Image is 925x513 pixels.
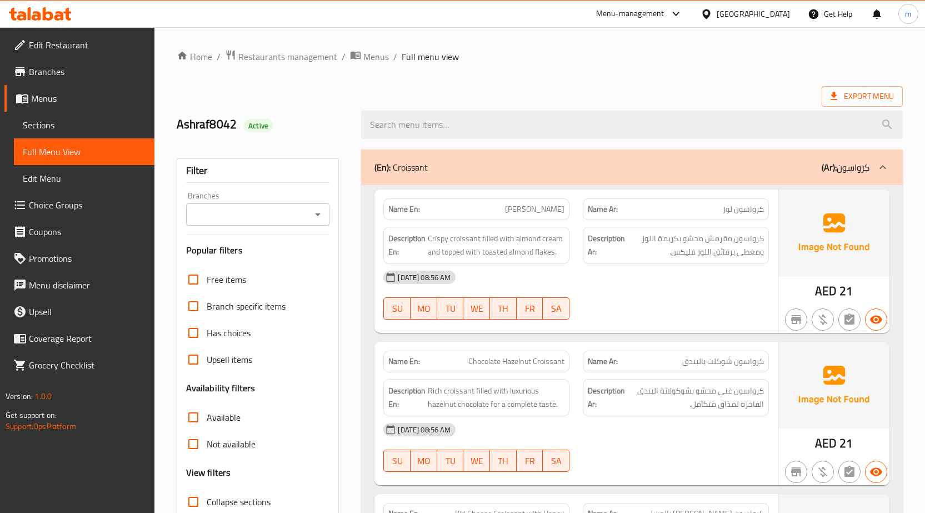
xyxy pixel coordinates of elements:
img: Ae5nvW7+0k+MAAAAAElFTkSuQmCC [778,190,889,276]
a: Branches [4,58,154,85]
span: Coverage Report [29,332,146,345]
b: (Ar): [822,159,837,176]
strong: Name En: [388,203,420,215]
span: SU [388,453,406,469]
h3: Availability filters [186,382,256,395]
span: SA [547,453,565,469]
button: Not branch specific item [785,461,807,483]
input: search [361,111,903,139]
strong: Name Ar: [588,203,618,215]
span: كرواسون شوكلت بالبندق [682,356,764,367]
span: TU [442,453,459,469]
strong: Description En: [388,384,426,411]
strong: Description Ar: [588,384,625,411]
h2: Ashraf8042 [177,116,348,133]
span: Branches [29,65,146,78]
button: Purchased item [812,308,834,331]
a: Home [177,50,212,63]
span: SA [547,301,565,317]
strong: Description En: [388,232,426,259]
span: Branch specific items [207,300,286,313]
span: كرواسون غني محشو بشوكولاتة البندق الفاخرة لمذاق متكامل. [627,384,764,411]
span: Grocery Checklist [29,358,146,372]
span: Edit Restaurant [29,38,146,52]
p: Croissant [374,161,428,174]
span: Has choices [207,326,251,340]
strong: Name Ar: [588,356,618,367]
span: TH [494,301,512,317]
strong: Description Ar: [588,232,625,259]
strong: Name En: [388,356,420,367]
span: Upsell [29,305,146,318]
button: Not has choices [838,461,861,483]
button: FR [517,450,543,472]
p: كرواسون [822,161,869,174]
span: Edit Menu [23,172,146,185]
a: Grocery Checklist [4,352,154,378]
span: كرواسون مقرمش محشو بكريمة اللوز ومغطى برقائق اللوز فليكس. [627,232,764,259]
span: Menu disclaimer [29,278,146,292]
span: Menus [363,50,389,63]
span: TU [442,301,459,317]
div: [GEOGRAPHIC_DATA] [717,8,790,20]
button: MO [411,450,437,472]
span: Export Menu [822,86,903,107]
span: Version: [6,389,33,404]
div: (En): Croissant(Ar):كرواسون [361,150,903,185]
span: Available [207,411,241,424]
a: Support.OpsPlatform [6,419,76,434]
h3: View filters [186,466,231,479]
button: TU [437,450,464,472]
button: Available [865,308,887,331]
button: SA [543,297,569,320]
li: / [342,50,346,63]
button: Purchased item [812,461,834,483]
a: Choice Groups [4,192,154,218]
span: Upsell items [207,353,252,366]
span: MO [415,301,433,317]
a: Edit Menu [14,165,154,192]
span: 21 [839,280,853,302]
span: [PERSON_NAME] [505,203,564,215]
img: Ae5nvW7+0k+MAAAAAElFTkSuQmCC [778,342,889,429]
nav: breadcrumb [177,49,903,64]
span: SU [388,301,406,317]
span: Promotions [29,252,146,265]
span: Menus [31,92,146,105]
a: Sections [14,112,154,138]
span: AED [815,280,837,302]
a: Menus [350,49,389,64]
button: Available [865,461,887,483]
span: Chocolate Hazelnut Croissant [468,356,564,367]
span: Full Menu View [23,145,146,158]
button: WE [463,297,490,320]
span: Full menu view [402,50,459,63]
button: Open [310,207,326,222]
a: Full Menu View [14,138,154,165]
button: Not has choices [838,308,861,331]
button: TU [437,297,464,320]
button: SU [383,450,411,472]
span: Restaurants management [238,50,337,63]
span: FR [521,453,539,469]
button: Not branch specific item [785,308,807,331]
button: MO [411,297,437,320]
span: Export Menu [831,89,894,103]
span: AED [815,432,837,454]
span: 1.0.0 [34,389,52,404]
span: Crispy croissant filled with almond cream and topped with toasted almond flakes. [428,232,564,259]
span: Rich croissant filled with luxurious hazelnut chocolate for a complete taste. [428,384,564,411]
a: Edit Restaurant [4,32,154,58]
a: Menus [4,85,154,112]
div: Filter [186,159,330,183]
button: SA [543,450,569,472]
li: / [217,50,221,63]
span: WE [468,453,486,469]
button: TH [490,297,517,320]
span: FR [521,301,539,317]
span: Sections [23,118,146,132]
button: SU [383,297,411,320]
span: MO [415,453,433,469]
button: FR [517,297,543,320]
button: WE [463,450,490,472]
